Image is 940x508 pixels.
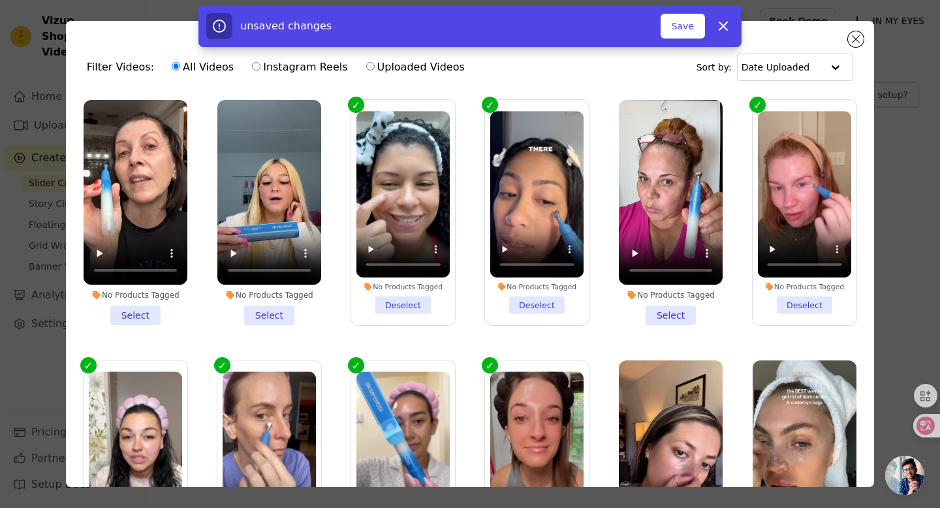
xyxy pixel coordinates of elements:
[619,290,723,300] div: No Products Tagged
[240,20,332,32] span: unsaved changes
[661,14,705,39] button: Save
[217,290,321,300] div: No Products Tagged
[171,59,234,76] label: All Videos
[366,59,465,76] label: Uploaded Videos
[84,290,187,300] div: No Products Tagged
[356,282,450,291] div: No Products Tagged
[758,282,851,291] div: No Products Tagged
[885,456,924,495] div: Open chat
[490,282,584,291] div: No Products Tagged
[697,54,854,81] div: Sort by:
[251,59,348,76] label: Instagram Reels
[87,52,472,82] div: Filter Videos:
